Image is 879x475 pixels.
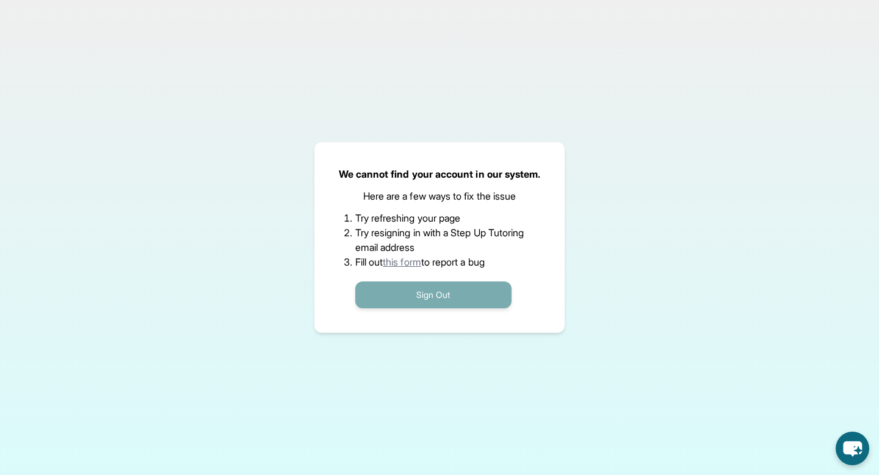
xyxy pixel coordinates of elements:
a: Sign Out [355,288,512,300]
button: Sign Out [355,281,512,308]
li: Try resigning in with a Step Up Tutoring email address [355,225,524,255]
li: Fill out to report a bug [355,255,524,269]
a: this form [383,256,421,268]
button: chat-button [836,432,869,465]
p: We cannot find your account in our system. [339,167,541,181]
li: Try refreshing your page [355,211,524,225]
p: Here are a few ways to fix the issue [363,189,516,203]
